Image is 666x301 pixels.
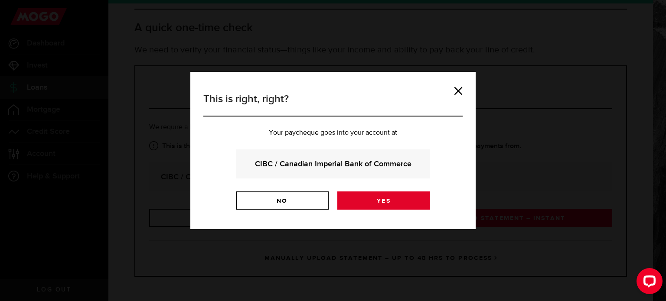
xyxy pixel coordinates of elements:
iframe: LiveChat chat widget [630,265,666,301]
h3: This is right, right? [203,91,463,117]
a: No [236,191,329,210]
p: Your paycheque goes into your account at [203,129,463,136]
a: Yes [337,191,430,210]
strong: CIBC / Canadian Imperial Bank of Commerce [248,158,418,170]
